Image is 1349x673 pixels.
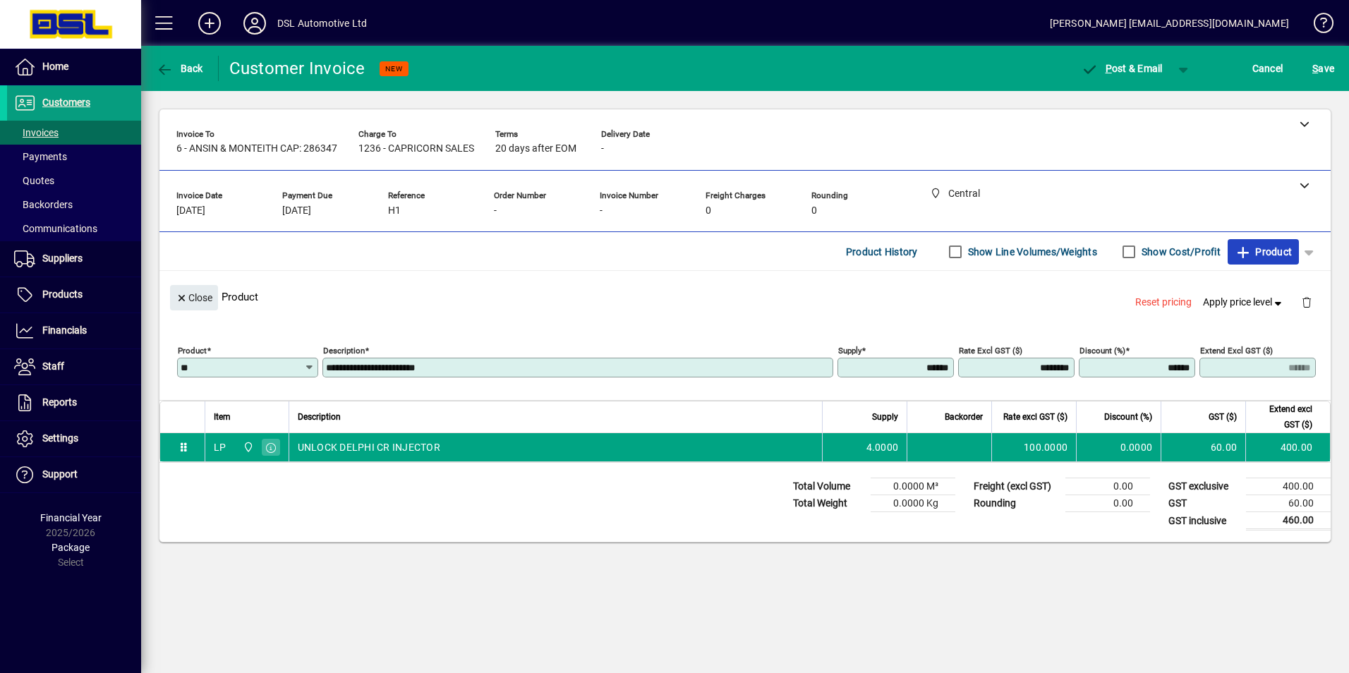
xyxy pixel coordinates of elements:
[7,169,141,193] a: Quotes
[1079,346,1125,356] mat-label: Discount (%)
[1074,56,1170,81] button: Post & Email
[872,409,898,425] span: Supply
[1254,401,1312,432] span: Extend excl GST ($)
[42,396,77,408] span: Reports
[1290,285,1324,319] button: Delete
[42,325,87,336] span: Financials
[229,57,365,80] div: Customer Invoice
[967,495,1065,512] td: Rounding
[7,349,141,384] a: Staff
[1246,478,1331,495] td: 400.00
[1245,433,1330,461] td: 400.00
[40,512,102,523] span: Financial Year
[187,11,232,36] button: Add
[1246,512,1331,530] td: 460.00
[1309,56,1338,81] button: Save
[388,205,401,217] span: H1
[42,289,83,300] span: Products
[14,223,97,234] span: Communications
[7,145,141,169] a: Payments
[871,495,955,512] td: 0.0000 Kg
[277,12,367,35] div: DSL Automotive Ltd
[1130,290,1197,315] button: Reset pricing
[1246,495,1331,512] td: 60.00
[167,291,222,303] app-page-header-button: Close
[176,143,337,154] span: 6 - ANSIN & MONTEITH CAP: 286347
[7,385,141,420] a: Reports
[159,271,1331,322] div: Product
[7,193,141,217] a: Backorders
[1161,512,1246,530] td: GST inclusive
[786,495,871,512] td: Total Weight
[1135,295,1192,310] span: Reset pricing
[1200,346,1273,356] mat-label: Extend excl GST ($)
[42,360,64,372] span: Staff
[7,421,141,456] a: Settings
[156,63,203,74] span: Back
[14,151,67,162] span: Payments
[1106,63,1112,74] span: P
[7,121,141,145] a: Invoices
[7,277,141,313] a: Products
[358,143,474,154] span: 1236 - CAPRICORN SALES
[178,346,207,356] mat-label: Product
[1161,433,1245,461] td: 60.00
[1161,478,1246,495] td: GST exclusive
[42,468,78,480] span: Support
[1104,409,1152,425] span: Discount (%)
[1197,290,1290,315] button: Apply price level
[1076,433,1161,461] td: 0.0000
[232,11,277,36] button: Profile
[1249,56,1287,81] button: Cancel
[1081,63,1163,74] span: ost & Email
[965,245,1097,259] label: Show Line Volumes/Weights
[14,199,73,210] span: Backorders
[176,205,205,217] span: [DATE]
[786,478,871,495] td: Total Volume
[945,409,983,425] span: Backorder
[1139,245,1221,259] label: Show Cost/Profit
[323,346,365,356] mat-label: Description
[811,205,817,217] span: 0
[14,127,59,138] span: Invoices
[495,143,576,154] span: 20 days after EOM
[601,143,604,154] span: -
[14,175,54,186] span: Quotes
[1065,495,1150,512] td: 0.00
[1000,440,1067,454] div: 100.0000
[7,49,141,85] a: Home
[600,205,603,217] span: -
[282,205,311,217] span: [DATE]
[214,440,226,454] div: LP
[214,409,231,425] span: Item
[1209,409,1237,425] span: GST ($)
[7,217,141,241] a: Communications
[1303,3,1331,49] a: Knowledge Base
[1312,57,1334,80] span: ave
[42,61,68,72] span: Home
[7,241,141,277] a: Suppliers
[239,439,255,455] span: Central
[141,56,219,81] app-page-header-button: Back
[871,478,955,495] td: 0.0000 M³
[1228,239,1299,265] button: Product
[1252,57,1283,80] span: Cancel
[385,64,403,73] span: NEW
[840,239,924,265] button: Product History
[7,457,141,492] a: Support
[1003,409,1067,425] span: Rate excl GST ($)
[1235,241,1292,263] span: Product
[1050,12,1289,35] div: [PERSON_NAME] [EMAIL_ADDRESS][DOMAIN_NAME]
[152,56,207,81] button: Back
[1290,296,1324,308] app-page-header-button: Delete
[298,409,341,425] span: Description
[494,205,497,217] span: -
[1161,495,1246,512] td: GST
[838,346,861,356] mat-label: Supply
[176,286,212,310] span: Close
[52,542,90,553] span: Package
[42,97,90,108] span: Customers
[866,440,899,454] span: 4.0000
[42,432,78,444] span: Settings
[1203,295,1285,310] span: Apply price level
